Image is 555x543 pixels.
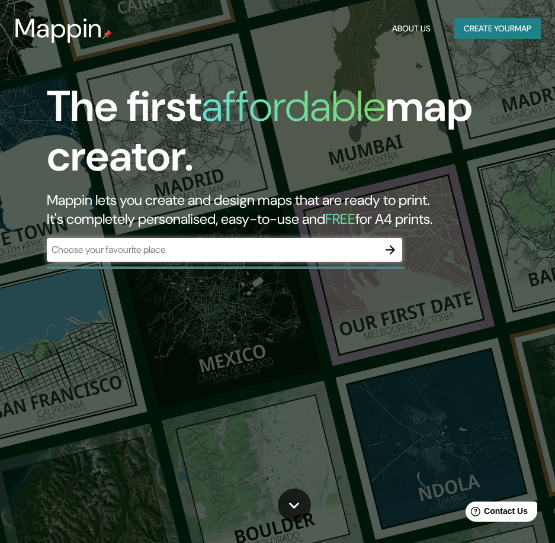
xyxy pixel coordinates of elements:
input: Choose your favourite place [47,243,378,256]
button: Create yourmap [454,18,541,40]
iframe: Help widget launcher [450,497,542,530]
h3: Mappin [14,13,102,44]
h5: FREE [325,210,355,228]
h1: affordable [201,79,386,134]
h2: Mappin lets you create and design maps that are ready to print. It's completely personalised, eas... [47,191,491,229]
h1: The first map creator. [47,82,491,191]
button: About Us [387,18,435,40]
img: mappin-pin [102,30,112,39]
